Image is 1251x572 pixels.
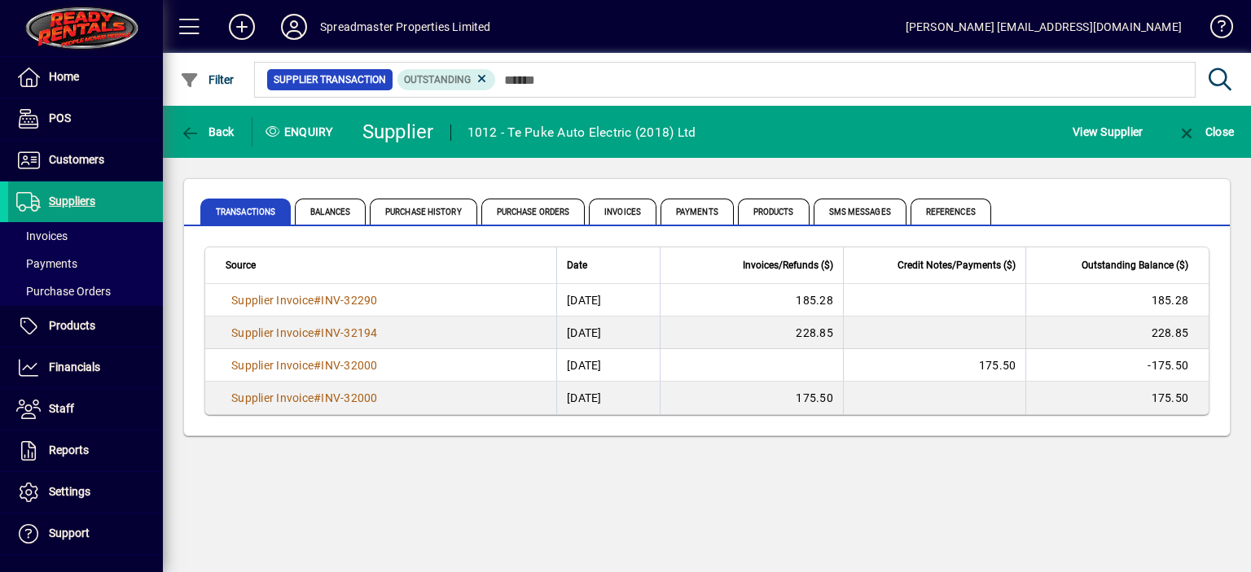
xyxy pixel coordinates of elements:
span: # [314,294,321,307]
td: 175.50 [1025,382,1209,414]
a: Supplier Invoice#INV-32000 [226,389,384,407]
a: Reports [8,430,163,471]
td: -175.50 [1025,349,1209,382]
span: Purchase Orders [16,285,111,298]
td: 185.28 [660,284,843,317]
div: Date [567,256,650,274]
app-page-header-button: Back [163,117,252,146]
span: Reports [49,443,89,456]
span: INV-32194 [321,326,377,339]
span: Suppliers [49,194,95,207]
div: 1012 - Te Puke Auto Electric (2018) Ltd [467,120,696,146]
td: [DATE] [556,284,660,317]
span: Customers [49,153,104,166]
span: Supplier Invoice [231,359,314,372]
span: Credit Notes/Payments ($) [898,256,1016,274]
span: Date [567,256,587,274]
span: Supplier Invoice [231,391,314,404]
a: Products [8,306,163,347]
td: 228.85 [1025,317,1209,349]
div: [PERSON_NAME] [EMAIL_ADDRESS][DOMAIN_NAME] [906,14,1182,40]
td: 175.50 [843,349,1026,382]
a: Supplier Invoice#INV-32194 [226,324,384,342]
span: POS [49,111,71,124]
span: Supplier Invoice [231,326,314,339]
div: Enquiry [252,119,350,145]
div: Spreadmaster Properties Limited [320,14,490,40]
span: Staff [49,402,74,415]
span: Filter [180,73,235,86]
span: Supplier Invoice [231,294,314,307]
span: Products [738,199,810,225]
a: Settings [8,472,163,513]
button: Back [176,117,239,146]
span: # [314,391,321,404]
app-page-header-button: Close enquiry [1160,117,1251,146]
button: Close [1173,117,1238,146]
span: Source [226,256,256,274]
span: References [911,199,991,225]
span: INV-32000 [321,391,377,404]
a: Supplier Invoice#INV-32290 [226,291,384,309]
span: Support [49,526,90,539]
span: INV-32000 [321,359,377,372]
span: Back [180,125,235,138]
span: Supplier Transaction [274,72,386,88]
span: INV-32290 [321,294,377,307]
span: Invoices [589,199,656,225]
td: [DATE] [556,317,660,349]
span: Payments [661,199,734,225]
span: # [314,359,321,372]
button: Profile [268,12,320,41]
td: 185.28 [1025,284,1209,317]
td: 175.50 [660,382,843,414]
button: Add [216,12,268,41]
span: View Supplier [1073,119,1143,145]
a: POS [8,98,163,139]
a: Purchase Orders [8,277,163,305]
a: Staff [8,389,163,430]
span: Settings [49,485,90,498]
td: [DATE] [556,382,660,414]
span: Home [49,70,79,83]
span: # [314,326,321,339]
mat-chip: Outstanding Status: Outstanding [397,69,496,90]
span: Purchase Orders [481,199,586,225]
a: Supplier Invoice#INV-32000 [226,356,384,374]
span: Balances [295,199,366,225]
span: Invoices [16,229,68,242]
td: [DATE] [556,349,660,382]
td: 228.85 [660,317,843,349]
span: Outstanding [404,74,471,85]
span: Close [1177,125,1234,138]
span: SMS Messages [814,199,906,225]
button: View Supplier [1069,117,1147,146]
span: Purchase History [370,199,477,225]
button: Filter [176,65,239,94]
a: Financials [8,347,163,388]
span: Financials [49,360,100,373]
div: Supplier [362,119,434,145]
a: Customers [8,140,163,181]
a: Invoices [8,222,163,250]
a: Support [8,513,163,554]
a: Home [8,57,163,98]
span: Transactions [200,199,291,225]
span: Outstanding Balance ($) [1082,256,1188,274]
span: Products [49,319,95,332]
span: Invoices/Refunds ($) [743,256,833,274]
a: Knowledge Base [1198,3,1231,56]
span: Payments [16,257,77,270]
a: Payments [8,250,163,277]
